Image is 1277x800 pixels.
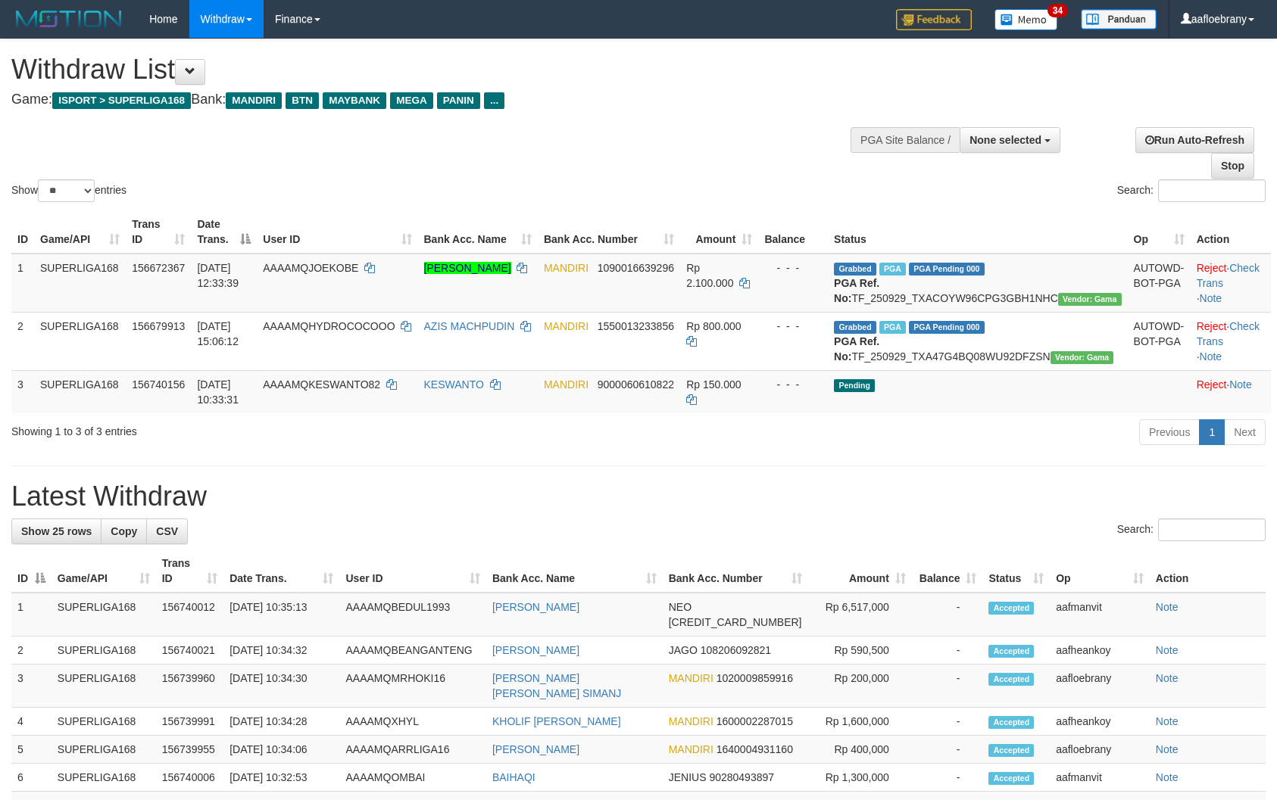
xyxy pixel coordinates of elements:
span: Accepted [988,772,1034,785]
td: 2 [11,637,52,665]
td: [DATE] 10:32:53 [223,764,339,792]
a: Run Auto-Refresh [1135,127,1254,153]
span: [DATE] 10:33:31 [197,378,239,406]
a: Check Trans [1197,320,1260,347]
td: aafheankoy [1050,708,1150,736]
th: Balance [758,210,828,254]
td: Rp 590,500 [808,637,912,665]
span: MANDIRI [544,320,589,332]
td: aafmanvit [1050,764,1150,792]
span: Marked by aafsengchandara [879,263,906,275]
span: Copy [111,525,137,537]
span: PANIN [437,92,480,109]
a: [PERSON_NAME] [492,601,579,613]
span: Rp 2.100.000 [686,262,733,289]
td: aafmanvit [1050,593,1150,637]
a: Note [1156,715,1179,727]
div: Showing 1 to 3 of 3 entries [11,418,521,439]
a: Reject [1197,378,1227,391]
td: 1 [11,254,34,313]
th: Action [1191,210,1271,254]
td: SUPERLIGA168 [34,370,126,413]
td: SUPERLIGA168 [52,593,156,637]
input: Search: [1158,179,1266,202]
th: User ID: activate to sort column ascending [257,210,417,254]
a: [PERSON_NAME] [PERSON_NAME] SIMANJ [492,672,621,699]
td: AAAAMQXHYL [339,708,486,736]
td: [DATE] 10:34:32 [223,637,339,665]
h4: Game: Bank: [11,92,836,107]
a: Check Trans [1197,262,1260,289]
td: 156740006 [156,764,223,792]
th: Op: activate to sort column ascending [1050,549,1150,593]
span: Copy 9000060610822 to clipboard [598,378,674,391]
div: PGA Site Balance / [851,127,960,153]
th: Bank Acc. Name: activate to sort column ascending [418,210,538,254]
span: AAAAMQKESWANTO82 [263,378,380,391]
span: JAGO [669,644,698,656]
span: Accepted [988,645,1034,658]
td: AAAAMQMRHOKI16 [339,665,486,708]
a: CSV [146,518,188,544]
a: Note [1156,672,1179,684]
a: Note [1200,292,1222,304]
td: Rp 1,300,000 [808,764,912,792]
th: ID [11,210,34,254]
img: Feedback.jpg [896,9,972,30]
input: Search: [1158,518,1266,541]
th: Action [1150,549,1266,593]
button: None selected [960,127,1060,153]
td: 156740021 [156,637,223,665]
td: · [1191,370,1271,413]
div: - - - [764,319,822,334]
td: 156740012 [156,593,223,637]
span: MANDIRI [226,92,282,109]
td: TF_250929_TXACOYW96CPG3GBH1NHC [828,254,1127,313]
span: 34 [1048,4,1068,17]
td: aafheankoy [1050,637,1150,665]
th: Bank Acc. Number: activate to sort column ascending [538,210,680,254]
th: Status [828,210,1127,254]
th: Game/API: activate to sort column ascending [34,210,126,254]
b: PGA Ref. No: [834,277,879,304]
span: ISPORT > SUPERLIGA168 [52,92,191,109]
td: - [912,736,983,764]
a: KHOLIF [PERSON_NAME] [492,715,621,727]
span: Copy 1600002287015 to clipboard [717,715,793,727]
span: MANDIRI [669,672,713,684]
span: Copy 1640004931160 to clipboard [717,743,793,755]
a: Reject [1197,320,1227,332]
th: Status: activate to sort column ascending [982,549,1050,593]
span: Accepted [988,716,1034,729]
a: Note [1156,743,1179,755]
td: [DATE] 10:34:30 [223,665,339,708]
td: · · [1191,312,1271,370]
td: SUPERLIGA168 [52,764,156,792]
a: 1 [1199,419,1225,445]
span: Grabbed [834,321,876,334]
span: Vendor URL: https://trx31.1velocity.biz [1051,351,1114,364]
td: 6 [11,764,52,792]
a: Note [1156,771,1179,783]
a: [PERSON_NAME] [492,644,579,656]
td: Rp 6,517,000 [808,593,912,637]
img: panduan.png [1081,9,1157,30]
a: Note [1229,378,1252,391]
th: Trans ID: activate to sort column ascending [156,549,223,593]
th: Bank Acc. Name: activate to sort column ascending [486,549,663,593]
th: Amount: activate to sort column ascending [808,549,912,593]
span: ... [484,92,504,109]
td: - [912,764,983,792]
a: Note [1200,350,1222,363]
td: AAAAMQBEANGANTENG [339,637,486,665]
div: - - - [764,260,822,275]
th: Op: activate to sort column ascending [1128,210,1191,254]
th: ID: activate to sort column descending [11,549,52,593]
a: Previous [1139,419,1200,445]
td: [DATE] 10:34:06 [223,736,339,764]
span: 156672367 [132,262,185,274]
span: Grabbed [834,263,876,275]
td: Rp 200,000 [808,665,912,708]
span: MANDIRI [544,378,589,391]
span: BTN [286,92,319,109]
